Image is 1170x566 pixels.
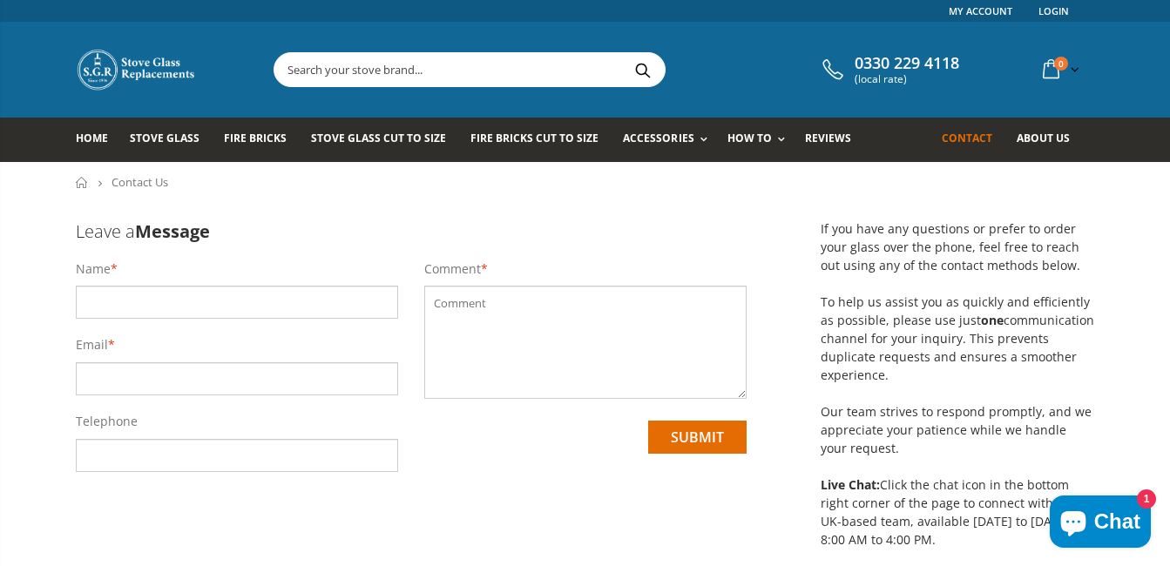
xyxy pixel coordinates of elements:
[76,336,108,354] label: Email
[942,118,1005,162] a: Contact
[311,118,459,162] a: Stove Glass Cut To Size
[1017,118,1083,162] a: About us
[224,118,300,162] a: Fire Bricks
[805,118,864,162] a: Reviews
[76,131,108,145] span: Home
[76,219,747,243] h3: Leave a
[224,131,287,145] span: Fire Bricks
[818,54,959,85] a: 0330 229 4118 (local rate)
[1054,57,1068,71] span: 0
[424,260,481,278] label: Comment
[855,54,959,73] span: 0330 229 4118
[855,73,959,85] span: (local rate)
[727,131,772,145] span: How To
[623,131,693,145] span: Accessories
[76,48,198,91] img: Stove Glass Replacement
[470,131,599,145] span: Fire Bricks Cut To Size
[821,219,1095,549] p: If you have any questions or prefer to order your glass over the phone, feel free to reach out us...
[76,118,121,162] a: Home
[76,177,89,188] a: Home
[130,131,200,145] span: Stove Glass
[470,118,612,162] a: Fire Bricks Cut To Size
[130,118,213,162] a: Stove Glass
[135,219,210,243] b: Message
[805,131,851,145] span: Reviews
[311,131,446,145] span: Stove Glass Cut To Size
[981,312,1004,328] strong: one
[727,118,794,162] a: How To
[274,53,860,86] input: Search your stove brand...
[821,476,880,493] strong: Live Chat:
[1045,495,1156,552] inbox-online-store-chat: Shopify online store chat
[623,118,715,162] a: Accessories
[1036,52,1083,86] a: 0
[76,260,111,278] label: Name
[942,131,992,145] span: Contact
[1017,131,1070,145] span: About us
[648,421,747,454] input: submit
[821,476,1077,548] span: Click the chat icon in the bottom right corner of the page to connect with our UK-based team, ava...
[76,413,138,430] label: Telephone
[112,174,168,190] span: Contact Us
[624,53,663,86] button: Search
